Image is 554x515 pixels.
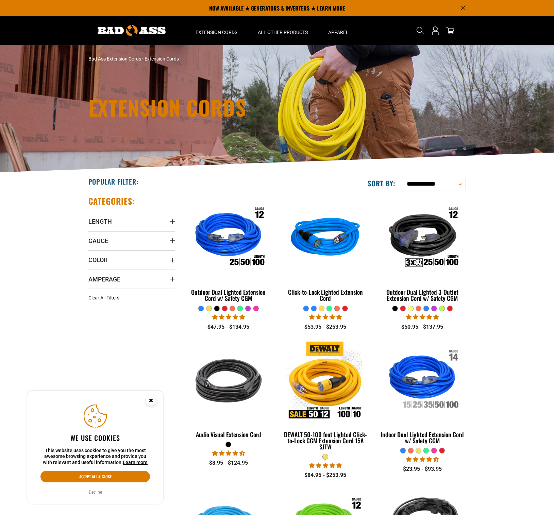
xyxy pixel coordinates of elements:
[196,29,237,35] span: Extension Cords
[88,295,119,301] span: Clear All Filters
[328,29,349,35] span: Apparel
[185,196,272,305] a: Outdoor Dual Lighted Extension Cord w/ Safety CGM Outdoor Dual Lighted Extension Cord w/ Safety CGM
[282,196,369,305] a: blue Click-to-Lock Lighted Extension Cord
[123,460,148,465] a: Learn more
[379,465,466,473] div: $23.95 - $93.95
[283,199,368,277] img: blue
[248,16,318,45] summary: All Other Products
[88,97,337,118] h1: Extension Cords
[282,471,369,479] div: $84.95 - $253.95
[185,16,248,45] summary: Extension Cords
[186,199,271,277] img: Outdoor Dual Lighted Extension Cord w/ Safety CGM
[258,29,308,35] span: All Other Products
[142,56,144,62] span: ›
[282,323,369,331] div: $53.95 - $253.95
[98,25,166,36] img: Bad Ass Extension Cords
[88,237,108,245] span: Gauge
[185,338,272,442] a: black Audio Visual Extension Cord
[88,270,175,289] summary: Amperage
[415,25,426,36] summary: Search
[145,56,179,62] span: Extension Cords
[40,448,150,466] p: This website uses cookies to give you the most awesome browsing experience and provide you with r...
[212,314,245,320] span: 4.81 stars
[379,323,466,331] div: $50.95 - $137.95
[27,391,163,504] aside: Cookie Consent
[88,196,135,206] h2: Categories:
[87,489,104,496] button: Decline
[406,314,439,320] span: 4.80 stars
[88,55,337,63] nav: breadcrumbs
[88,250,175,269] summary: Color
[309,314,342,320] span: 4.87 stars
[88,256,107,264] span: Color
[380,199,465,277] img: Outdoor Dual Lighted 3-Outlet Extension Cord w/ Safety CGM
[212,450,245,457] span: 4.73 stars
[186,341,271,419] img: black
[318,16,359,45] summary: Apparel
[88,177,138,186] h2: Popular Filter:
[88,294,122,302] a: Clear All Filters
[185,431,272,437] div: Audio Visual Extension Cord
[88,212,175,231] summary: Length
[379,196,466,305] a: Outdoor Dual Lighted 3-Outlet Extension Cord w/ Safety CGM Outdoor Dual Lighted 3-Outlet Extensio...
[379,431,466,444] div: Indoor Dual Lighted Extension Cord w/ Safety CGM
[185,289,272,301] div: Outdoor Dual Lighted Extension Cord w/ Safety CGM
[282,431,369,450] div: DEWALT 50-100 foot Lighted Click-to-Lock CGM Extension Cord 15A SJTW
[88,231,175,250] summary: Gauge
[406,456,439,463] span: 4.40 stars
[309,462,342,469] span: 4.84 stars
[380,341,465,419] img: Indoor Dual Lighted Extension Cord w/ Safety CGM
[282,338,369,454] a: DEWALT 50-100 foot Lighted Click-to-Lock CGM Extension Cord 15A SJTW DEWALT 50-100 foot Lighted C...
[185,459,272,467] div: $8.95 - $124.95
[282,289,369,301] div: Click-to-Lock Lighted Extension Cord
[88,218,112,225] span: Length
[379,338,466,448] a: Indoor Dual Lighted Extension Cord w/ Safety CGM Indoor Dual Lighted Extension Cord w/ Safety CGM
[185,323,272,331] div: $47.95 - $134.95
[88,275,120,283] span: Amperage
[368,179,396,188] label: Sort by:
[40,433,150,442] h2: We use cookies
[40,471,150,482] button: Accept all & close
[379,289,466,301] div: Outdoor Dual Lighted 3-Outlet Extension Cord w/ Safety CGM
[283,341,368,419] img: DEWALT 50-100 foot Lighted Click-to-Lock CGM Extension Cord 15A SJTW
[88,56,141,62] a: Bad Ass Extension Cords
